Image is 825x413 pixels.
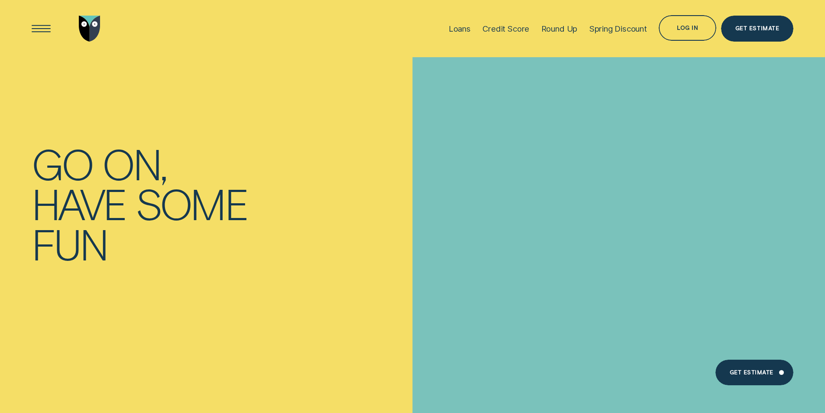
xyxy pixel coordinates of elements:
img: Wisr [79,16,100,42]
a: Get Estimate [715,360,794,386]
div: Loans [449,24,471,34]
button: Log in [659,15,716,41]
h4: Go on, have some fun [32,143,280,263]
div: Credit Score [482,24,529,34]
a: Get Estimate [721,16,793,42]
div: Spring Discount [589,24,647,34]
button: Open Menu [28,16,54,42]
div: Round Up [541,24,578,34]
